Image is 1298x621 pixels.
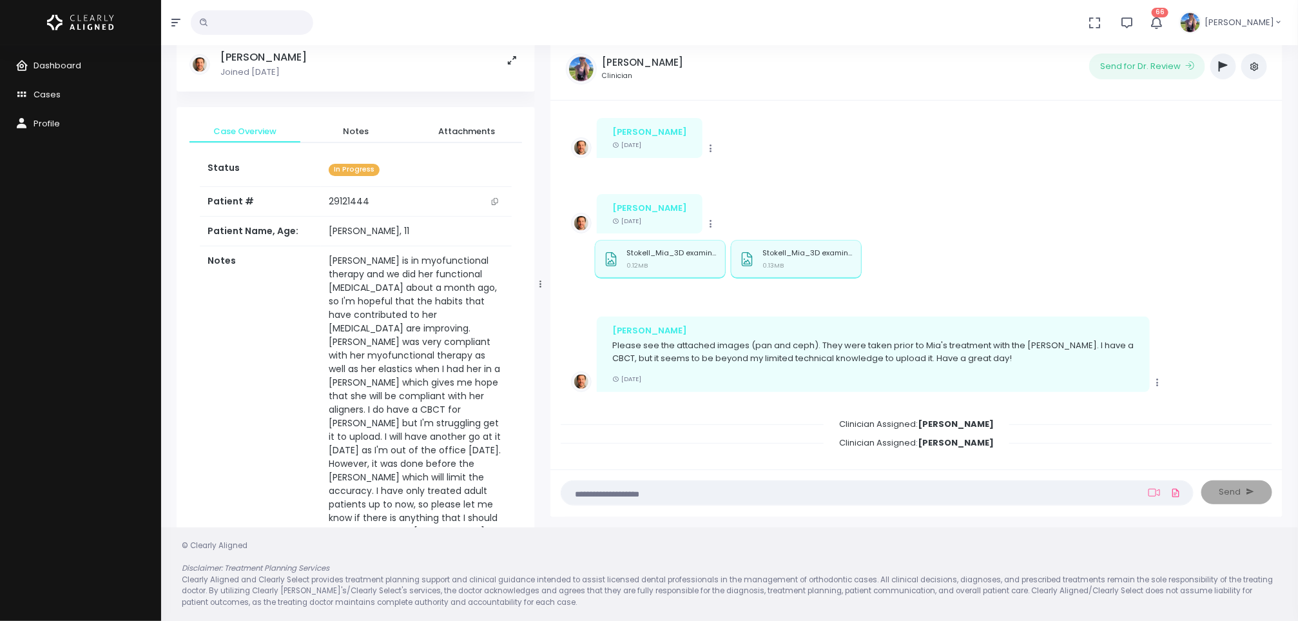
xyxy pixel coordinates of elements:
span: Profile [34,117,60,130]
td: 29121444 [321,187,512,217]
small: 0.13MB [762,261,784,270]
span: 66 [1152,8,1168,17]
small: [DATE] [612,217,641,225]
th: Notes [200,246,321,574]
div: [PERSON_NAME] [612,126,687,139]
img: Header Avatar [1179,11,1202,34]
h5: [PERSON_NAME] [220,51,307,64]
th: Status [200,153,321,186]
span: Cases [34,88,61,101]
button: Send for Dr. Review [1089,54,1205,79]
em: Disclaimer: Treatment Planning Services [182,563,329,573]
span: Case Overview [200,125,290,138]
span: Clinician Assigned: [824,433,1009,453]
p: Stokell_Mia_3D examination(1)_3rd party Volume_20250205_152505_Ceph (a.p.).jpg [626,249,717,257]
div: [PERSON_NAME] [612,202,687,215]
span: Clinician Assigned: [824,414,1009,434]
a: Add Files [1168,481,1183,504]
b: [PERSON_NAME] [918,418,994,430]
th: Patient # [200,186,321,217]
img: Logo Horizontal [47,9,114,36]
span: [PERSON_NAME] [1205,16,1274,29]
span: In Progress [329,164,380,176]
p: Please see the attached images (pan and ceph). They were taken prior to Mia's treatment with the ... [612,339,1134,364]
small: 0.12MB [626,261,648,270]
small: [DATE] [612,375,641,383]
div: scrollable content [561,111,1272,456]
span: Attachments [421,125,512,138]
small: [DATE] [612,141,641,149]
span: Dashboard [34,59,81,72]
p: Joined [DATE] [220,66,307,79]
small: Clinician [602,71,683,81]
span: Notes [311,125,401,138]
td: [PERSON_NAME], 11 [321,217,512,246]
a: Add Loom Video [1146,488,1163,498]
th: Patient Name, Age: [200,217,321,246]
div: scrollable content [177,38,535,531]
div: © Clearly Aligned Clearly Aligned and Clearly Select provides treatment planning support and clin... [169,540,1290,608]
h5: [PERSON_NAME] [602,57,683,68]
b: [PERSON_NAME] [918,437,994,449]
td: [PERSON_NAME] is in myofunctional therapy and we did her functional [MEDICAL_DATA] about a month ... [321,246,512,574]
p: Stokell_Mia_3D examination(1)_3rd party Volume_20250205_152505_Panorama.jpg [762,249,853,257]
div: [PERSON_NAME] [612,324,1134,337]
